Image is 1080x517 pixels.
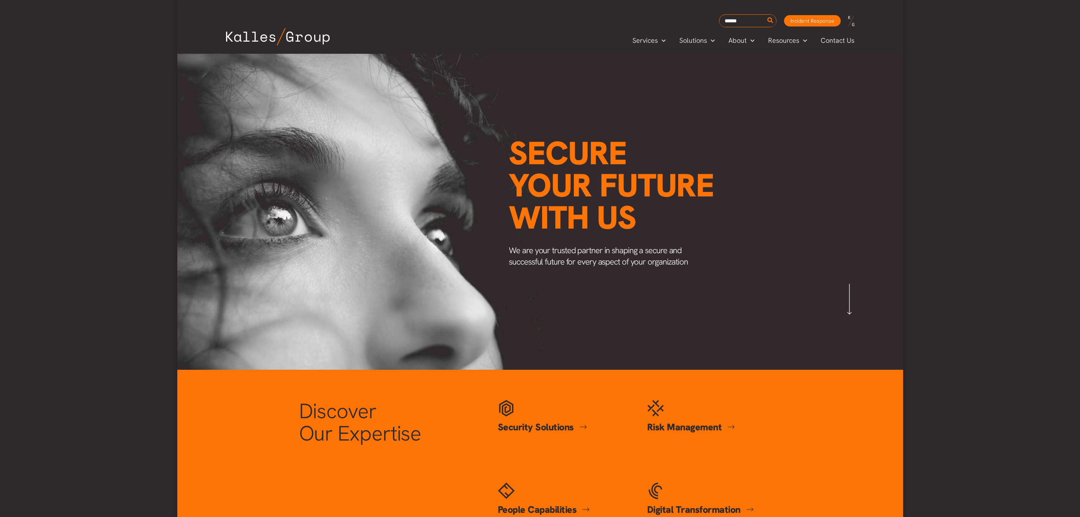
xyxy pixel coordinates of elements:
[226,28,330,45] img: Kalles Group
[761,35,814,46] a: ResourcesMenu Toggle
[647,421,735,433] a: Risk Management
[821,35,854,46] span: Contact Us
[814,35,862,46] a: Contact Us
[747,35,755,46] span: Menu Toggle
[707,35,715,46] span: Menu Toggle
[722,35,761,46] a: AboutMenu Toggle
[626,35,672,46] a: ServicesMenu Toggle
[632,35,658,46] span: Services
[799,35,807,46] span: Menu Toggle
[679,35,707,46] span: Solutions
[784,15,841,26] a: Incident Response
[498,421,587,433] a: Security Solutions
[299,397,421,447] span: Discover Our Expertise
[498,503,590,516] a: People Capabilities
[728,35,747,46] span: About
[509,245,688,267] span: We are your trusted partner in shaping a secure and successful future for every aspect of your or...
[509,132,714,238] span: Secure your future with us
[658,35,666,46] span: Menu Toggle
[647,503,754,516] a: Digital Transformation
[626,34,862,47] nav: Primary Site Navigation
[768,35,799,46] span: Resources
[672,35,722,46] a: SolutionsMenu Toggle
[766,15,775,27] button: Search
